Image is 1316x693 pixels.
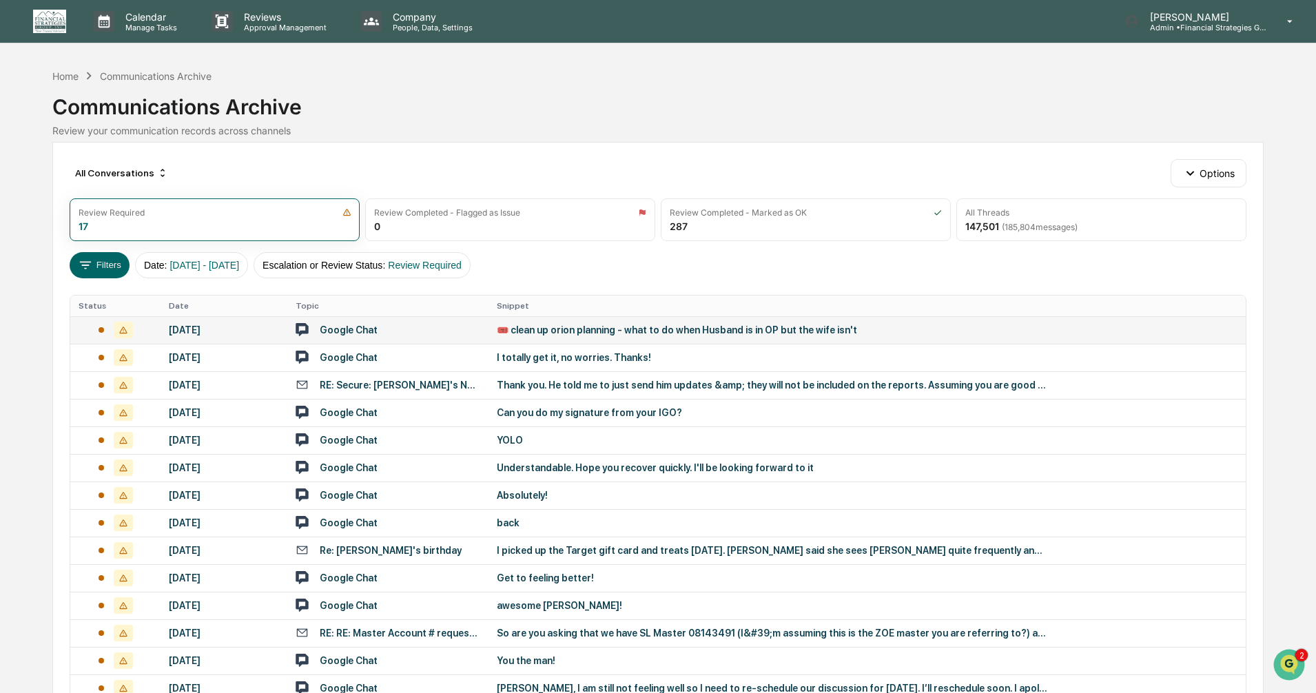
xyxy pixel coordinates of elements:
[965,220,1078,232] div: 147,501
[374,207,520,218] div: Review Completed - Flagged as Issue
[28,188,39,199] img: 1746055101610-c473b297-6a78-478c-a979-82029cc54cd1
[497,435,1048,446] div: YOLO
[14,211,36,234] img: Jack Rasmussen
[169,324,279,335] div: [DATE]
[670,220,688,232] div: 287
[62,105,226,119] div: Start new chat
[1171,159,1246,187] button: Options
[1272,648,1309,685] iframe: Open customer support
[114,23,184,32] p: Manage Tasks
[70,162,174,184] div: All Conversations
[320,435,378,446] div: Google Chat
[70,296,160,316] th: Status
[33,10,66,33] img: logo
[320,545,462,556] div: Re: [PERSON_NAME]'s birthday
[43,187,112,198] span: [PERSON_NAME]
[52,83,1263,119] div: Communications Archive
[497,407,1048,418] div: Can you do my signature from your IGO?
[122,187,150,198] span: [DATE]
[28,282,89,296] span: Preclearance
[934,208,942,217] img: icon
[169,380,279,391] div: [DATE]
[169,655,279,666] div: [DATE]
[497,655,1048,666] div: You the man!
[382,23,480,32] p: People, Data, Settings
[14,309,25,320] div: 🔎
[169,628,279,639] div: [DATE]
[638,208,646,217] img: icon
[169,260,239,271] span: [DATE] - [DATE]
[497,462,1048,473] div: Understandable. Hope you recover quickly. I'll be looking forward to it
[320,462,378,473] div: Google Chat
[100,70,212,82] div: Communications Archive
[14,29,251,51] p: How can we help?
[100,283,111,294] div: 🗄️
[36,63,227,77] input: Clear
[233,11,333,23] p: Reviews
[287,296,489,316] th: Topic
[169,462,279,473] div: [DATE]
[14,153,92,164] div: Past conversations
[497,517,1048,528] div: back
[497,545,1048,556] div: I picked up the Target gift card and treats [DATE]. [PERSON_NAME] said she sees [PERSON_NAME] qui...
[43,225,112,236] span: [PERSON_NAME]
[114,225,119,236] span: •
[28,225,39,236] img: 1746055101610-c473b297-6a78-478c-a979-82029cc54cd1
[382,11,480,23] p: Company
[70,252,130,278] button: Filters
[62,119,189,130] div: We're available if you need us!
[388,260,462,271] span: Review Required
[497,352,1048,363] div: I totally get it, no worries. Thanks!
[137,342,167,352] span: Pylon
[320,490,378,501] div: Google Chat
[497,572,1048,583] div: Get to feeling better!
[169,435,279,446] div: [DATE]
[169,545,279,556] div: [DATE]
[497,628,1048,639] div: So are you asking that we have SL Master 08143491 (I&#39;m assuming this is the ZOE master you ar...
[234,110,251,126] button: Start new chat
[135,252,248,278] button: Date:[DATE] - [DATE]
[8,302,92,327] a: 🔎Data Lookup
[114,282,171,296] span: Attestations
[320,324,378,335] div: Google Chat
[97,341,167,352] a: Powered byPylon
[320,407,378,418] div: Google Chat
[1002,222,1078,232] span: ( 185,804 messages)
[1139,11,1267,23] p: [PERSON_NAME]
[320,517,378,528] div: Google Chat
[374,220,380,232] div: 0
[14,105,39,130] img: 1746055101610-c473b297-6a78-478c-a979-82029cc54cd1
[14,174,36,196] img: Jack Rasmussen
[214,150,251,167] button: See all
[670,207,807,218] div: Review Completed - Marked as OK
[122,225,150,236] span: [DATE]
[320,600,378,611] div: Google Chat
[497,380,1048,391] div: Thank you. He told me to just send him updates &amp; they will not be included on the reports. As...
[169,490,279,501] div: [DATE]
[320,352,378,363] div: Google Chat
[497,324,1048,335] div: 🎟️ clean up orion planning - what to do when Husband is in OP but the wife isn't
[28,308,87,322] span: Data Lookup
[169,407,279,418] div: [DATE]
[233,23,333,32] p: Approval Management
[29,105,54,130] img: 8933085812038_c878075ebb4cc5468115_72.jpg
[320,655,378,666] div: Google Chat
[94,276,176,301] a: 🗄️Attestations
[14,283,25,294] div: 🖐️
[8,276,94,301] a: 🖐️Preclearance
[79,207,145,218] div: Review Required
[169,600,279,611] div: [DATE]
[1139,23,1267,32] p: Admin • Financial Strategies Group (FSG)
[114,11,184,23] p: Calendar
[52,70,79,82] div: Home
[114,187,119,198] span: •
[320,628,480,639] div: RE: RE: Master Account # request: Bridge Financial Technology Inc.
[320,380,480,391] div: RE: Secure: [PERSON_NAME]'s NYL App
[342,208,351,217] img: icon
[169,517,279,528] div: [DATE]
[52,125,1263,136] div: Review your communication records across channels
[79,220,88,232] div: 17
[497,600,1048,611] div: awesome [PERSON_NAME]!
